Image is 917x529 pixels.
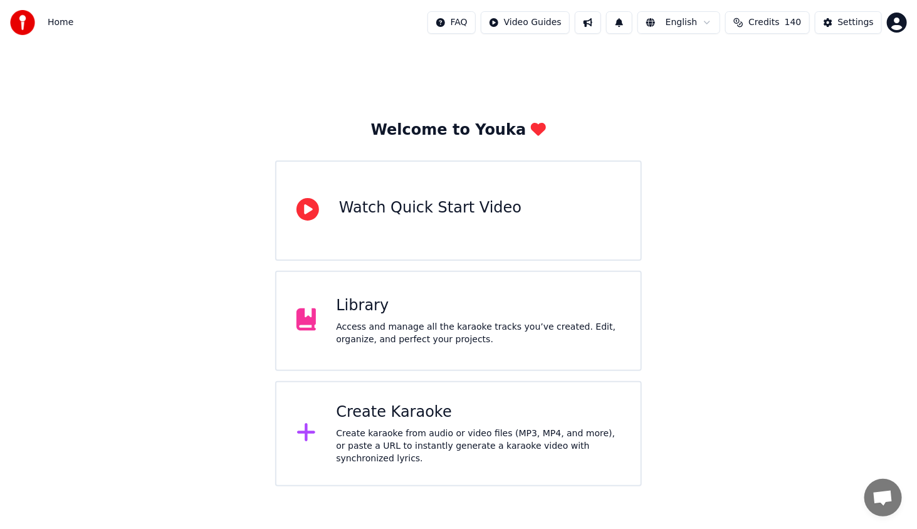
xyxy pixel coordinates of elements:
button: FAQ [427,11,476,34]
span: 140 [785,16,802,29]
div: Library [336,296,621,316]
div: Settings [838,16,874,29]
div: Create Karaoke [336,402,621,422]
div: Access and manage all the karaoke tracks you’ve created. Edit, organize, and perfect your projects. [336,321,621,346]
img: youka [10,10,35,35]
div: Welcome to Youka [371,120,547,140]
span: Home [48,16,73,29]
div: Create karaoke from audio or video files (MP3, MP4, and more), or paste a URL to instantly genera... [336,427,621,465]
button: Video Guides [481,11,570,34]
div: Watch Quick Start Video [339,198,521,218]
button: Settings [815,11,882,34]
div: פתח צ'אט [864,479,902,516]
span: Credits [748,16,779,29]
button: Credits140 [725,11,809,34]
nav: breadcrumb [48,16,73,29]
